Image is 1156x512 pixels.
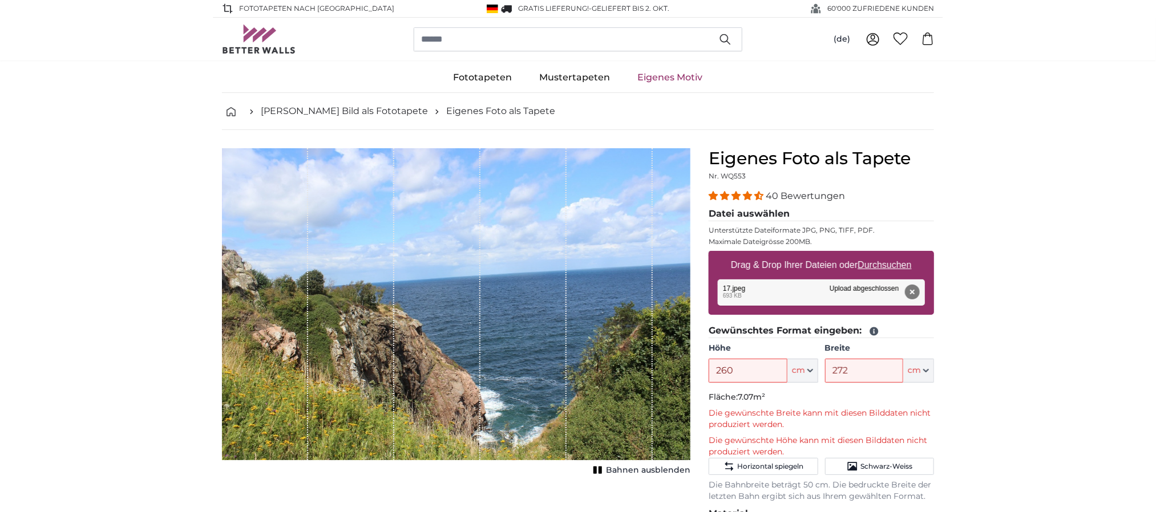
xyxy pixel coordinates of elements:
span: Bahnen ausblenden [606,465,690,476]
span: GRATIS Lieferung! [518,4,589,13]
legend: Datei auswählen [709,207,934,221]
span: Horizontal spiegeln [737,462,803,471]
button: Schwarz-Weiss [825,458,934,475]
div: 1 of 1 [222,148,690,478]
p: Unterstützte Dateiformate JPG, PNG, TIFF, PDF. [709,226,934,235]
h1: Eigenes Foto als Tapete [709,148,934,169]
span: 60'000 ZUFRIEDENE KUNDEN [827,3,934,14]
label: Drag & Drop Ihrer Dateien oder [726,254,916,277]
label: Breite [825,343,934,354]
span: 40 Bewertungen [766,190,845,201]
a: Fototapeten [440,63,526,92]
span: cm [908,365,921,376]
span: 7.07m² [738,392,765,402]
nav: breadcrumbs [222,93,934,130]
img: Betterwalls [222,25,296,54]
span: Fototapeten nach [GEOGRAPHIC_DATA] [239,3,394,14]
button: cm [787,359,818,383]
button: cm [903,359,934,383]
span: - [589,4,669,13]
a: [PERSON_NAME] Bild als Fototapete [261,104,428,118]
span: Geliefert bis 2. Okt. [592,4,669,13]
a: Mustertapeten [526,63,624,92]
u: Durchsuchen [858,260,912,270]
p: Die gewünschte Breite kann mit diesen Bilddaten nicht produziert werden. [709,408,934,430]
span: cm [792,365,805,376]
span: 4.38 stars [709,190,766,201]
span: Schwarz-Weiss [860,462,912,471]
legend: Gewünschtes Format eingeben: [709,324,934,338]
button: Horizontal spiegeln [709,458,818,475]
button: (de) [824,29,859,50]
button: Bahnen ausblenden [590,462,690,478]
p: Fläche: [709,392,934,403]
p: Maximale Dateigrösse 200MB. [709,237,934,246]
p: Die gewünschte Höhe kann mit diesen Bilddaten nicht produziert werden. [709,435,934,458]
a: Eigenes Motiv [624,63,717,92]
span: Nr. WQ553 [709,172,746,180]
p: Die Bahnbreite beträgt 50 cm. Die bedruckte Breite der letzten Bahn ergibt sich aus Ihrem gewählt... [709,480,934,502]
img: Deutschland [487,5,498,13]
label: Höhe [709,343,818,354]
a: Eigenes Foto als Tapete [446,104,555,118]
